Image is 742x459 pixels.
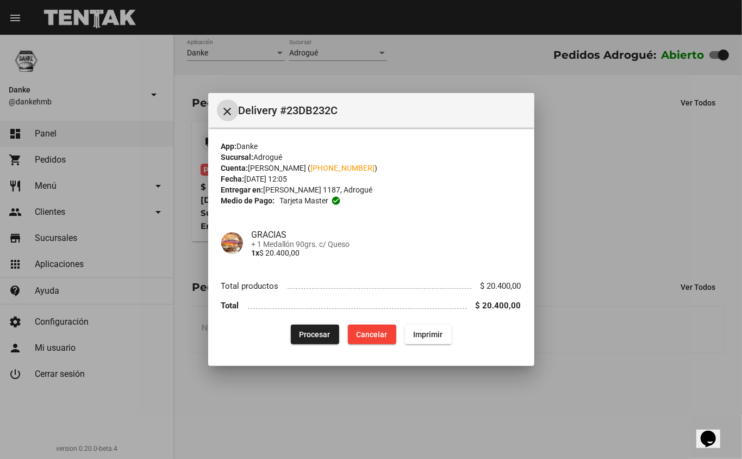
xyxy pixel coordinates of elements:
[221,141,521,152] div: Danke
[221,276,521,296] li: Total productos $ 20.400,00
[300,330,331,339] span: Procesar
[252,249,260,257] b: 1x
[221,184,521,195] div: [PERSON_NAME] 1187, Adrogué
[221,142,237,151] strong: App:
[221,163,521,173] div: [PERSON_NAME] ( )
[221,164,248,172] strong: Cuenta:
[348,325,396,344] button: Cancelar
[291,325,339,344] button: Procesar
[221,296,521,316] li: Total $ 20.400,00
[696,415,731,448] iframe: chat widget
[252,249,521,257] p: $ 20.400,00
[279,195,328,206] span: Tarjeta master
[357,330,388,339] span: Cancelar
[252,230,521,240] h4: GRACIAS
[221,105,234,118] mat-icon: Cerrar
[217,100,239,121] button: Cerrar
[221,152,521,163] div: Adrogué
[221,175,245,183] strong: Fecha:
[221,185,264,194] strong: Entregar en:
[252,240,521,249] span: + 1 Medallón 90grs. c/ Queso
[221,153,254,162] strong: Sucursal:
[221,173,521,184] div: [DATE] 12:05
[414,330,443,339] span: Imprimir
[221,232,243,254] img: 68df9149-7e7b-45ff-b524-5e7cca25464e.png
[331,196,341,206] mat-icon: check_circle
[221,195,275,206] strong: Medio de Pago:
[311,164,375,172] a: [PHONE_NUMBER]
[405,325,452,344] button: Imprimir
[239,102,526,119] span: Delivery #23DB232C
